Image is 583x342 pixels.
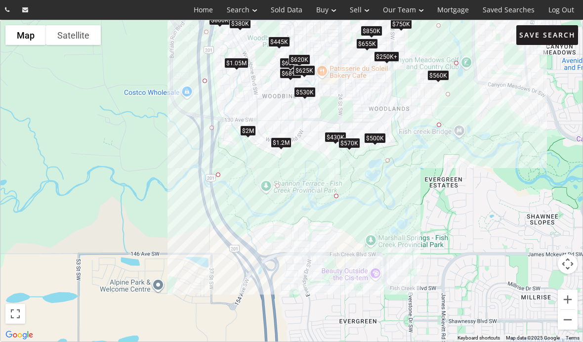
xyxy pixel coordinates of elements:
[427,70,449,81] div: $560K
[5,304,25,324] button: Toggle fullscreen view
[506,335,560,341] span: Map data ©2025 Google
[374,51,399,62] div: $250K+
[558,310,578,330] button: Zoom out
[46,25,101,45] button: Show satellite imagery
[294,87,316,97] div: $530K
[390,19,412,29] div: $750K
[325,132,346,142] div: $430K
[5,25,46,45] button: Show street map
[558,290,578,309] button: Zoom in
[3,329,36,342] img: Google
[280,68,301,79] div: $689K
[364,133,386,143] div: $500K
[558,254,578,274] button: Map camera controls
[361,26,382,36] div: $850K
[209,15,231,25] div: $800K
[458,335,500,342] button: Keyboard shortcuts
[293,65,315,76] div: $625K
[280,58,301,68] div: $690K
[271,137,291,148] div: $1.2M
[516,25,578,45] button: Save Search
[229,18,251,29] div: $380K
[338,138,360,148] div: $570K
[268,37,290,47] div: $445K
[566,335,580,341] a: Terms
[224,58,249,68] div: $1.05M
[3,329,36,342] a: Open this area in Google Maps (opens a new window)
[240,126,256,136] div: $2M
[356,39,378,49] div: $655K
[289,54,310,65] div: $620K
